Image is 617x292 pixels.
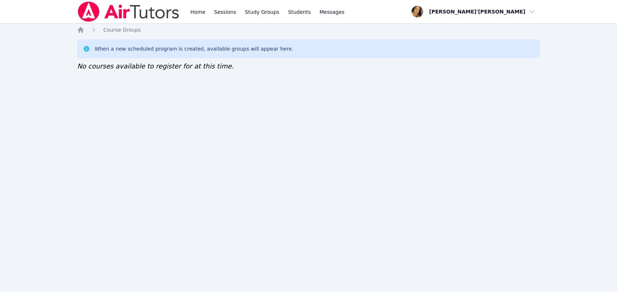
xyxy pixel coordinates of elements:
[103,26,141,33] a: Course Groups
[77,26,540,33] nav: Breadcrumb
[320,8,345,16] span: Messages
[77,62,234,70] span: No courses available to register for at this time.
[95,45,293,52] div: When a new scheduled program is created, available groups will appear here.
[103,27,141,33] span: Course Groups
[77,1,180,22] img: Air Tutors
